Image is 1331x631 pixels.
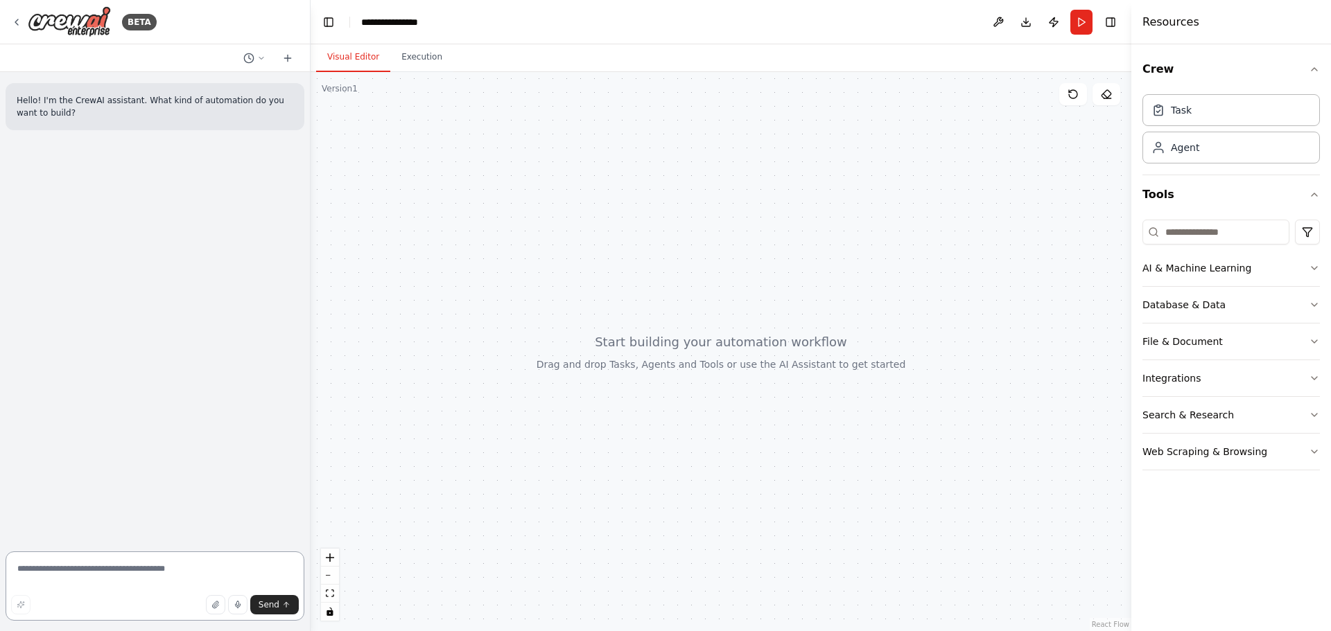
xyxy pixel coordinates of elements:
button: toggle interactivity [321,603,339,621]
div: Web Scraping & Browsing [1142,445,1267,459]
div: BETA [122,14,157,30]
div: Task [1171,103,1192,117]
button: Hide left sidebar [319,12,338,32]
button: Send [250,595,299,614]
div: Database & Data [1142,298,1226,312]
button: File & Document [1142,323,1320,359]
button: Start a new chat [277,50,299,66]
button: Execution [390,43,453,72]
div: File & Document [1142,335,1223,348]
div: Tools [1142,214,1320,481]
button: Click to speak your automation idea [228,595,247,614]
button: Upload files [206,595,225,614]
img: Logo [28,6,111,37]
button: Tools [1142,175,1320,214]
div: Crew [1142,89,1320,175]
button: fit view [321,585,339,603]
nav: breadcrumb [361,15,430,29]
button: zoom in [321,549,339,567]
button: Improve this prompt [11,595,31,614]
button: AI & Machine Learning [1142,250,1320,286]
div: Integrations [1142,371,1201,385]
button: Search & Research [1142,397,1320,433]
p: Hello! I'm the CrewAI assistant. What kind of automation do you want to build? [17,94,293,119]
div: Search & Research [1142,408,1234,422]
span: Send [259,599,279,610]
button: Crew [1142,50,1320,89]
button: Integrations [1142,360,1320,396]
button: zoom out [321,567,339,585]
button: Web Scraping & Browsing [1142,434,1320,470]
a: React Flow attribution [1092,621,1129,628]
button: Hide right sidebar [1101,12,1120,32]
button: Switch to previous chat [238,50,271,66]
div: AI & Machine Learning [1142,261,1251,275]
div: Version 1 [322,83,358,94]
div: React Flow controls [321,549,339,621]
button: Visual Editor [316,43,390,72]
div: Agent [1171,141,1199,154]
h4: Resources [1142,14,1199,30]
button: Database & Data [1142,287,1320,323]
